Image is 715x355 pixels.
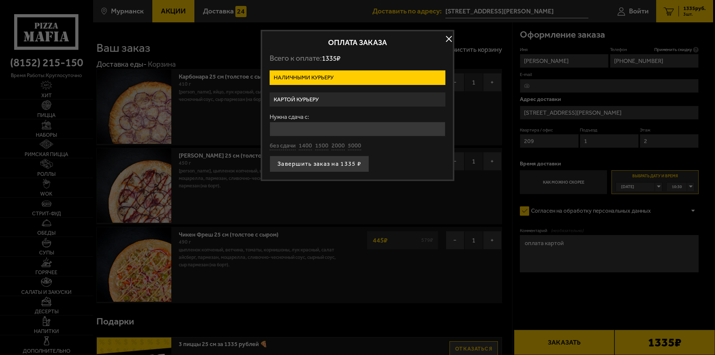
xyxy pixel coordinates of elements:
[299,142,312,150] button: 1400
[348,142,361,150] button: 5000
[270,156,369,172] button: Завершить заказ на 1335 ₽
[322,54,340,63] span: 1335 ₽
[315,142,328,150] button: 1500
[270,39,445,46] h2: Оплата заказа
[270,142,296,150] button: без сдачи
[270,70,445,85] label: Наличными курьеру
[270,54,445,63] p: Всего к оплате:
[331,142,345,150] button: 2000
[270,92,445,107] label: Картой курьеру
[270,114,445,120] label: Нужна сдача с:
